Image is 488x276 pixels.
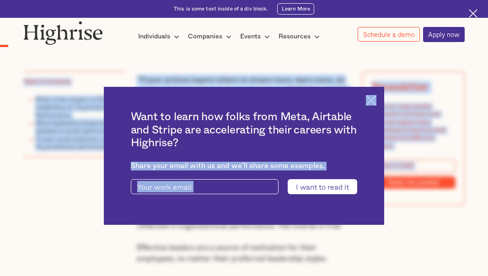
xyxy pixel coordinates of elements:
img: Highrise logo [23,21,103,45]
div: Resources [279,31,322,42]
div: Events [240,31,261,42]
div: Events [240,31,273,42]
img: Cross icon [469,9,478,18]
div: Companies [188,31,234,42]
a: Learn More [277,3,314,15]
input: I want to read it [288,179,358,194]
div: Individuals [138,31,170,42]
a: Schedule a demo [358,27,420,42]
h2: Want to learn how folks from Meta, Airtable and Stripe are accelerating their careers with Highrise? [131,111,358,149]
div: Resources [279,31,311,42]
input: Your work email [131,179,279,194]
img: Cross icon [366,95,376,106]
form: current-ascender-blog-article-modal-form [131,179,358,194]
div: Share your email with us and we'll share some examples. [131,162,358,170]
a: Apply now [423,27,465,42]
div: Companies [188,31,222,42]
div: This is some text inside of a div block. [174,5,268,13]
div: Individuals [138,31,182,42]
